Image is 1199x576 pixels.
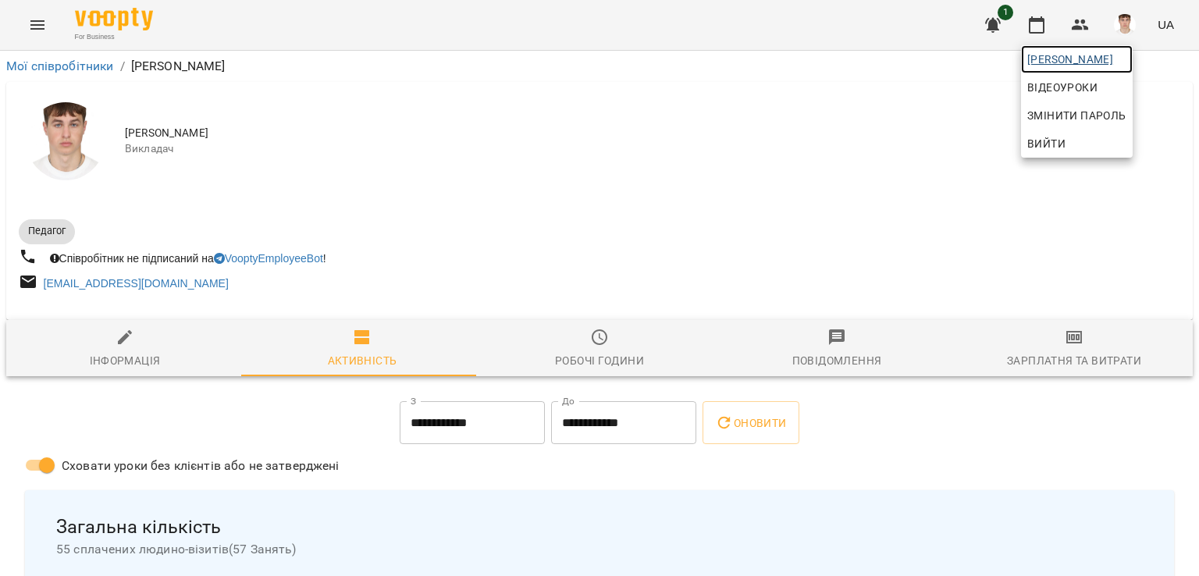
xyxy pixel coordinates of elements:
span: Вийти [1027,134,1066,153]
a: Відеоуроки [1021,73,1104,101]
span: Відеоуроки [1027,78,1098,97]
span: [PERSON_NAME] [1027,50,1126,69]
span: Змінити пароль [1027,106,1126,125]
button: Вийти [1021,130,1133,158]
a: Змінити пароль [1021,101,1133,130]
a: [PERSON_NAME] [1021,45,1133,73]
